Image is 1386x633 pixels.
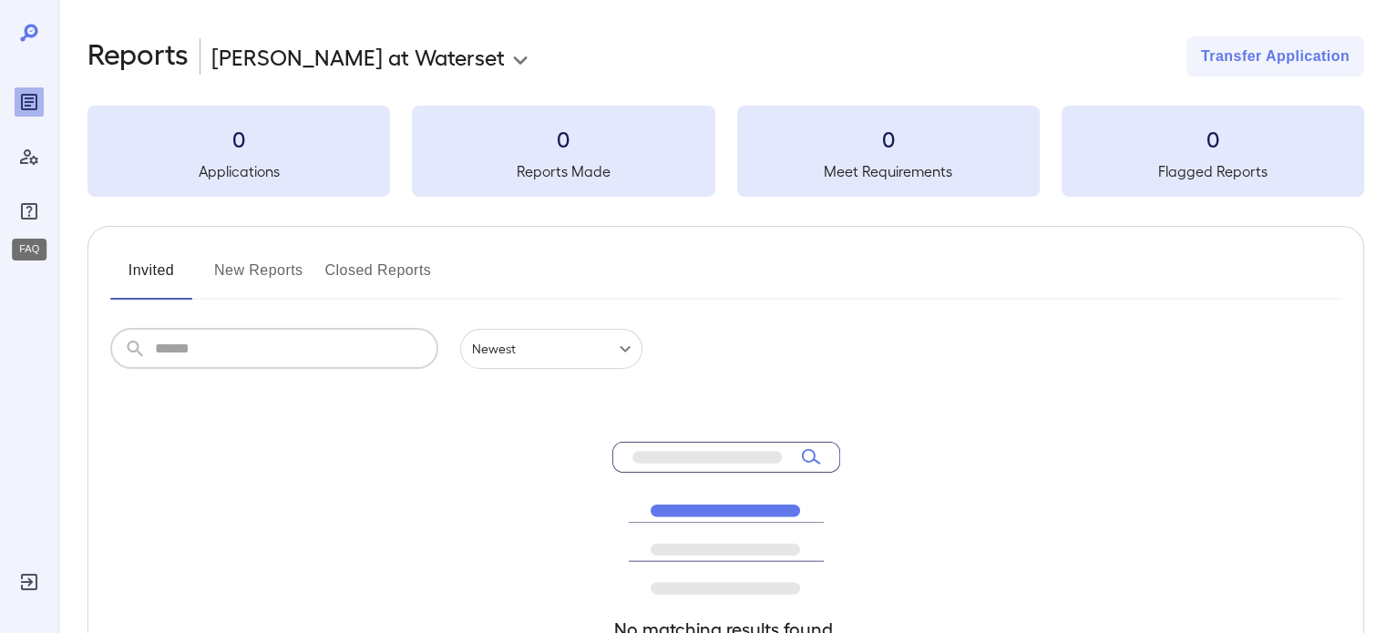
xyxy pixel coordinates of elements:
[15,142,44,171] div: Manage Users
[15,87,44,117] div: Reports
[211,42,505,71] p: [PERSON_NAME] at Waterset
[87,106,1364,197] summary: 0Applications0Reports Made0Meet Requirements0Flagged Reports
[12,239,46,260] div: FAQ
[1062,124,1364,153] h3: 0
[214,256,303,300] button: New Reports
[412,124,714,153] h3: 0
[1186,36,1364,77] button: Transfer Application
[325,256,432,300] button: Closed Reports
[737,124,1040,153] h3: 0
[15,567,44,597] div: Log Out
[737,160,1040,182] h5: Meet Requirements
[87,36,189,77] h2: Reports
[110,256,192,300] button: Invited
[87,124,390,153] h3: 0
[460,329,642,369] div: Newest
[15,197,44,226] div: FAQ
[87,160,390,182] h5: Applications
[412,160,714,182] h5: Reports Made
[1062,160,1364,182] h5: Flagged Reports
